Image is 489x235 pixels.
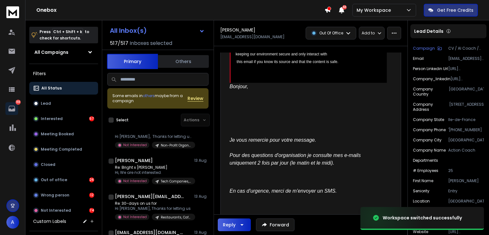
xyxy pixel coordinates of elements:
[41,193,69,198] p: Wrong person
[41,86,62,91] p: All Status
[413,46,442,51] button: Campaign
[413,117,444,122] p: Company State
[413,168,438,173] p: # Employees
[52,28,83,35] span: Ctrl + Shift + k
[230,137,316,143] i: Je vous remercie pour votre message.
[413,66,448,71] p: Person Linkedin Url
[413,158,438,163] p: Departments
[223,222,236,228] div: Reply
[437,7,473,13] p: Get Free Credits
[115,134,191,139] p: Hi [PERSON_NAME], Thanks for letting us
[29,143,98,156] button: Meeting Completed
[29,158,98,171] button: Closed
[41,162,55,167] p: Closed
[413,76,450,82] p: company_linkedin
[218,218,251,231] button: Reply
[448,66,484,71] p: [URL][DOMAIN_NAME]
[6,216,19,229] button: A
[5,102,18,115] a: 169
[357,7,393,13] p: My Workspace
[413,199,430,204] p: location
[29,97,98,110] button: Lead
[448,189,484,194] p: Entry
[256,218,294,231] button: Forward
[424,4,478,17] button: Get Free Credits
[110,39,128,47] span: 517 / 517
[450,76,484,82] p: [URL][DOMAIN_NAME]
[115,165,191,170] p: Re: Bright x [PERSON_NAME]
[89,177,94,182] div: 26
[161,179,191,184] p: Tech Companies, General Outreach | [GEOGRAPHIC_DATA]
[449,87,484,97] p: [GEOGRAPHIC_DATA]
[41,101,51,106] p: Lead
[448,46,484,51] p: CV / AI Coach / EU
[448,138,484,143] p: [GEOGRAPHIC_DATA]
[413,148,446,153] p: Company Name
[448,178,484,183] p: [PERSON_NAME]
[112,93,188,103] div: Some emails in maybe from a campaign
[41,132,74,137] p: Meeting Booked
[115,157,153,164] h1: [PERSON_NAME]
[89,193,94,198] div: 12
[413,178,433,183] p: First Name
[123,215,147,219] p: Not Interested
[414,28,443,34] p: Lead Details
[383,215,462,221] div: Workspace switched successfully
[41,208,71,213] p: Not Interested
[41,147,82,152] p: Meeting Completed
[220,34,285,39] p: [EMAIL_ADDRESS][DOMAIN_NAME]
[236,44,383,64] span: This email was sent from outside the ActionCOACH environment. Please be mindful of keeping our en...
[448,117,484,122] p: Ile-de-France
[130,39,172,47] h3: Inboxes selected
[29,69,98,78] h3: Filters
[41,116,63,121] p: Interested
[362,31,375,36] p: Add to
[448,199,484,204] p: [GEOGRAPHIC_DATA]
[188,95,203,102] button: Review
[448,56,484,61] p: [EMAIL_ADDRESS][DOMAIN_NAME]
[34,49,68,55] h1: All Campaigns
[449,102,484,112] p: [STREET_ADDRESS]
[230,153,362,166] i: Pour des questions d'organisation je consulte mes e-mails uniquement 2 fois par jour (le matin et...
[105,24,210,37] button: All Inbox(s)
[413,102,449,112] p: Company Address
[116,117,129,123] label: Select
[115,201,191,206] p: Re: 30-days on us for
[29,112,98,125] button: Interested57
[123,143,147,147] p: Not Interested
[89,116,94,121] div: 57
[413,138,442,143] p: Company City
[448,148,484,153] p: Action Coach
[230,84,248,89] i: Bonjour,
[319,31,343,36] p: Out Of Office
[413,127,446,132] p: Company Phone
[413,87,449,97] p: Company Country
[16,100,21,105] p: 169
[123,179,147,183] p: Not Interested
[29,174,98,186] button: Out of office26
[29,128,98,140] button: Meeting Booked
[161,143,191,148] p: Non-Profit Organizations
[41,177,67,182] p: Out of office
[29,204,98,217] button: Not Interested74
[6,6,19,18] img: logo
[342,5,347,10] span: 50
[448,168,484,173] p: 25
[33,218,66,224] h3: Custom Labels
[413,189,429,194] p: Seniority
[158,54,209,68] button: Others
[230,188,337,194] i: En cas d'urgence, merci de m'envoyer un SMS.
[448,127,484,132] p: '[PHONE_NUMBER]
[29,189,98,202] button: Wrong person12
[110,27,147,34] h1: All Inbox(s)
[194,158,209,163] p: 13 Aug
[161,215,191,220] p: Restaurants, Cafes
[89,208,94,213] div: 74
[115,193,185,200] h1: [PERSON_NAME][EMAIL_ADDRESS][DOMAIN_NAME]
[194,194,209,199] p: 13 Aug
[220,27,255,33] h1: [PERSON_NAME]
[29,82,98,95] button: All Status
